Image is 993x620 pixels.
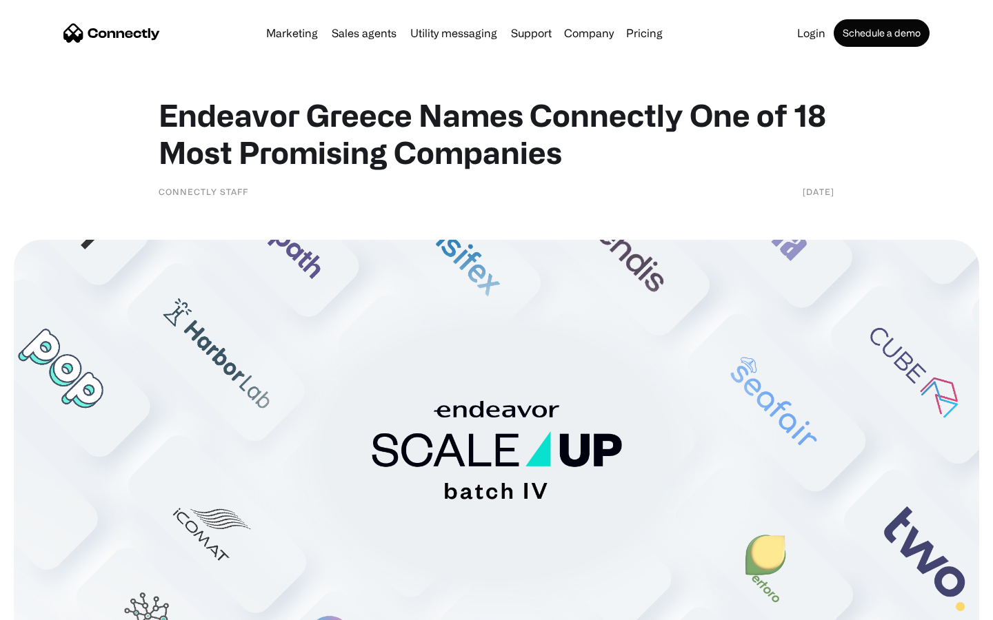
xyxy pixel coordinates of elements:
[792,28,831,39] a: Login
[63,23,160,43] a: home
[14,596,83,615] aside: Language selected: English
[405,28,503,39] a: Utility messaging
[803,185,834,198] div: [DATE]
[326,28,402,39] a: Sales agents
[261,28,323,39] a: Marketing
[564,23,614,43] div: Company
[834,19,930,47] a: Schedule a demo
[159,185,248,198] div: Connectly Staff
[621,28,668,39] a: Pricing
[505,28,557,39] a: Support
[159,96,834,171] h1: Endeavor Greece Names Connectly One of 18 Most Promising Companies
[560,23,618,43] div: Company
[28,596,83,615] ul: Language list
